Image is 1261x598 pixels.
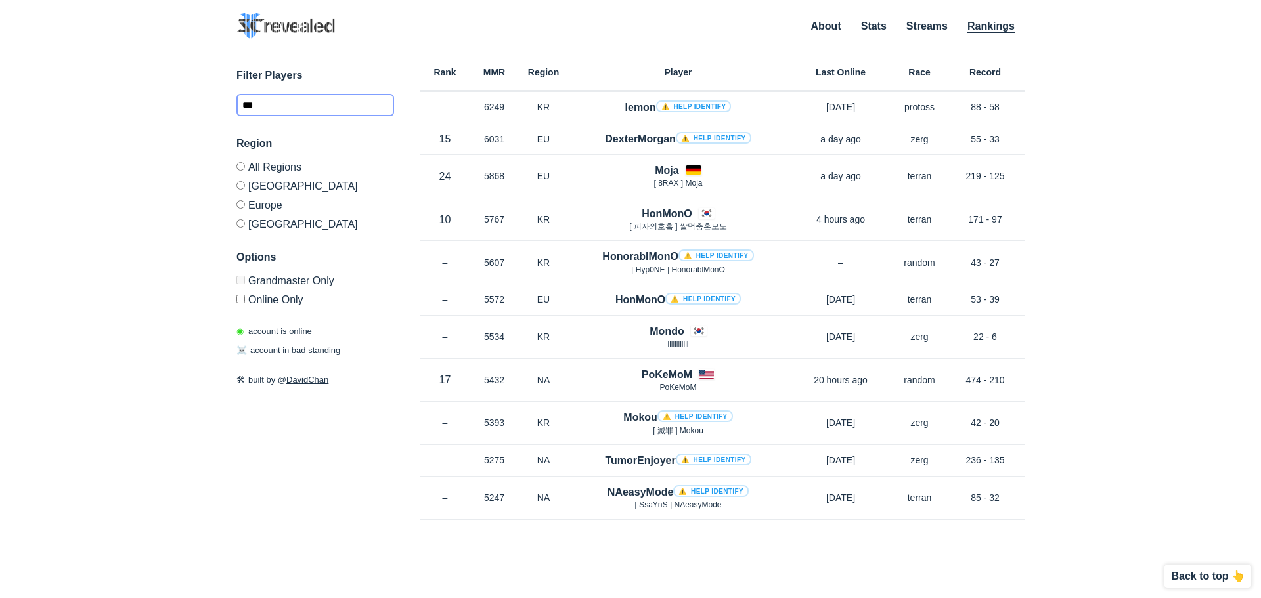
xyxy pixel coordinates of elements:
a: ⚠️ Help identify [665,293,741,305]
p: a day ago [788,133,893,146]
a: ⚠️ Help identify [676,132,751,144]
p: [DATE] [788,416,893,429]
p: 236 - 135 [946,454,1025,467]
p: 5393 [470,416,519,429]
label: Only show accounts currently laddering [236,289,394,305]
p: 5247 [470,491,519,504]
h4: NAeasyMode [608,484,749,500]
span: [ SsaYnS ] NAeasyMode [634,500,721,509]
p: 55 - 33 [946,133,1025,146]
input: All Regions [236,162,245,171]
p: KR [519,416,568,429]
h4: HonMonO [642,206,692,221]
p: NA [519,374,568,387]
p: – [420,293,470,306]
input: Europe [236,200,245,209]
h6: MMR [470,68,519,77]
label: [GEOGRAPHIC_DATA] [236,214,394,230]
a: Stats [861,20,887,32]
span: PoKeMoM [659,383,696,392]
p: [DATE] [788,491,893,504]
p: 5432 [470,374,519,387]
h3: Filter Players [236,68,394,83]
p: 20 hours ago [788,374,893,387]
span: ◉ [236,326,244,336]
input: Online Only [236,295,245,303]
h6: Player [568,68,788,77]
p: [DATE] [788,293,893,306]
input: [GEOGRAPHIC_DATA] [236,219,245,228]
p: [DATE] [788,100,893,114]
h4: TumorEnjoyer [605,453,751,468]
h4: lemon [625,100,732,115]
span: llllllllllll [668,339,689,349]
p: KR [519,100,568,114]
p: account in bad standing [236,344,340,357]
p: 5868 [470,169,519,182]
h3: Options [236,249,394,265]
h6: Last Online [788,68,893,77]
p: [DATE] [788,454,893,467]
p: 24 [420,169,470,184]
p: 85 - 32 [946,491,1025,504]
p: 5767 [470,213,519,226]
a: About [811,20,841,32]
p: EU [519,133,568,146]
p: 5534 [470,330,519,343]
a: ⚠️ Help identify [673,485,749,497]
p: zerg [893,416,946,429]
p: 43 - 27 [946,256,1025,269]
a: ⚠️ Help identify [656,100,732,112]
h4: HonMonO [615,292,741,307]
p: 88 - 58 [946,100,1025,114]
p: 171 - 97 [946,213,1025,226]
p: 10 [420,212,470,227]
p: built by @ [236,374,394,387]
h3: Region [236,136,394,152]
p: terran [893,213,946,226]
p: zerg [893,330,946,343]
p: 4 hours ago [788,213,893,226]
p: NA [519,454,568,467]
p: 5607 [470,256,519,269]
input: Grandmaster Only [236,276,245,284]
h6: Race [893,68,946,77]
p: 6031 [470,133,519,146]
p: zerg [893,133,946,146]
p: a day ago [788,169,893,182]
input: [GEOGRAPHIC_DATA] [236,181,245,190]
p: – [420,256,470,269]
p: random [893,256,946,269]
p: – [788,256,893,269]
label: All Regions [236,162,394,176]
p: KR [519,256,568,269]
a: ⚠️ Help identify [676,454,751,465]
a: Streams [906,20,948,32]
p: 15 [420,131,470,146]
p: EU [519,293,568,306]
p: 6249 [470,100,519,114]
h4: PoKeMoM [642,367,692,382]
label: [GEOGRAPHIC_DATA] [236,176,394,195]
p: 5572 [470,293,519,306]
span: [ 滅罪 ] Mokou [653,426,703,435]
p: 22 - 6 [946,330,1025,343]
span: [ 피자의호흡 ] 쌀먹충혼모노 [629,222,727,231]
p: 42 - 20 [946,416,1025,429]
p: 5275 [470,454,519,467]
h6: Record [946,68,1025,77]
p: terran [893,491,946,504]
p: account is online [236,325,312,338]
p: 53 - 39 [946,293,1025,306]
h4: Moja [655,163,678,178]
p: zerg [893,454,946,467]
a: Rankings [967,20,1015,33]
span: 🛠 [236,375,245,385]
h4: HonorablMonO [602,249,753,264]
h6: Rank [420,68,470,77]
p: terran [893,293,946,306]
p: – [420,454,470,467]
p: 474 - 210 [946,374,1025,387]
p: – [420,330,470,343]
span: ☠️ [236,345,247,355]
